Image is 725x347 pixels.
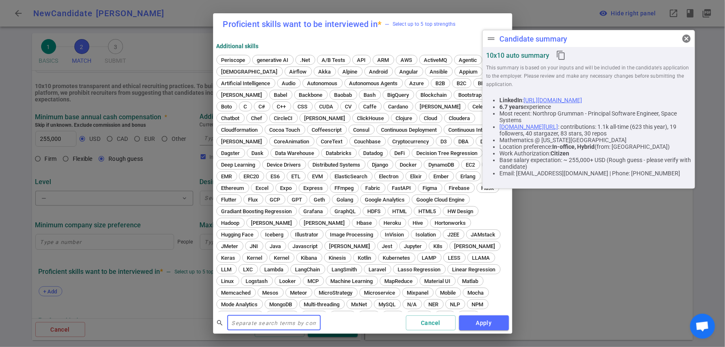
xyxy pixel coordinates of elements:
[456,57,480,63] span: Agentic
[329,266,360,273] span: LangSmith
[219,185,247,191] span: Ethereum
[248,115,265,121] span: Chef
[243,278,271,284] span: Logstash
[414,197,468,203] span: Google Cloud Engine
[227,316,321,330] input: Separate search terms by comma or space
[416,208,439,214] span: HTML5
[262,266,287,273] span: Lambda
[326,255,349,261] span: Kinesis
[470,103,491,110] span: Celery
[450,266,499,273] span: Linear Regression
[219,266,235,273] span: LLM
[390,138,432,145] span: Cryptocurrency
[311,197,328,203] span: Geth
[354,220,375,226] span: Hbase
[317,103,337,110] span: CUDA
[465,290,487,296] span: Mocha
[446,115,473,121] span: Cloudera
[421,57,450,63] span: ActiveMQ
[297,57,313,63] span: .Net
[219,290,254,296] span: Memcached
[219,278,237,284] span: Linux
[271,115,296,121] span: CircleCI
[404,290,432,296] span: Mixpanel
[417,103,464,110] span: [PERSON_NAME]
[332,92,355,98] span: Baobab
[427,69,451,75] span: Ansible
[332,173,371,180] span: ElasticSearch
[362,197,408,203] span: Google Analytics
[219,197,240,203] span: Flutter
[463,162,478,168] span: EC2
[249,150,267,156] span: Dask
[437,290,459,296] span: Mobile
[456,92,485,98] span: Bootstrap
[438,138,450,145] span: D3
[216,319,224,327] span: search
[431,243,446,249] span: K8s
[298,255,320,261] span: Kibana
[405,301,420,308] span: N/A
[397,162,420,168] span: Docker
[420,185,440,191] span: Figma
[271,255,292,261] span: Kernel
[421,115,440,121] span: Cloud
[292,266,323,273] span: LangChain
[410,220,426,226] span: Hive
[219,80,273,86] span: Artificial Intelligence
[302,115,349,121] span: [PERSON_NAME]
[310,162,364,168] span: Distributed Systems
[351,138,384,145] span: Couchbase
[445,208,477,214] span: HW Design
[292,231,322,238] span: Illustrator
[219,255,238,261] span: Keras
[398,57,415,63] span: AWS
[375,57,392,63] span: ARM
[445,231,462,238] span: J2EE
[219,127,261,133] span: Cloudformation
[397,69,421,75] span: Angular
[219,243,241,249] span: JMeter
[369,162,391,168] span: Django
[460,278,482,284] span: Matlab
[366,266,389,273] span: Laravel
[248,220,295,226] span: [PERSON_NAME]
[219,57,248,63] span: Periscope
[468,231,499,238] span: JAMstack
[361,92,379,98] span: Bash
[289,197,305,203] span: GPT
[408,173,425,180] span: Elixir
[401,243,425,249] span: Jupyter
[419,255,440,261] span: LAMP
[382,231,407,238] span: InVision
[379,243,396,249] span: Jest
[351,127,373,133] span: Consul
[366,69,391,75] span: Android
[690,314,715,339] div: Open chat
[469,301,487,308] span: NPM
[216,43,259,49] strong: Additional Skills
[301,220,348,226] span: [PERSON_NAME]
[426,301,442,308] span: NER
[363,185,383,191] span: Fabric
[278,185,295,191] span: Expo
[287,69,310,75] span: Airflow
[389,185,414,191] span: FastAPI
[386,103,411,110] span: Cardano
[274,103,289,110] span: C++
[332,208,359,214] span: GraphQL
[305,80,341,86] span: Autonomous
[288,290,310,296] span: Meteor
[376,173,402,180] span: Electron
[413,231,439,238] span: Isolation
[431,173,452,180] span: Ember
[244,255,265,261] span: Kernel
[432,220,469,226] span: Hortonworks
[395,266,444,273] span: Lasso Regression
[446,127,505,133] span: Continuous Integration
[447,301,463,308] span: NLP
[219,150,243,156] span: Dagster
[354,57,369,63] span: API
[393,115,415,121] span: Clojure
[223,20,382,28] label: Proficient skills want to be interviewed in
